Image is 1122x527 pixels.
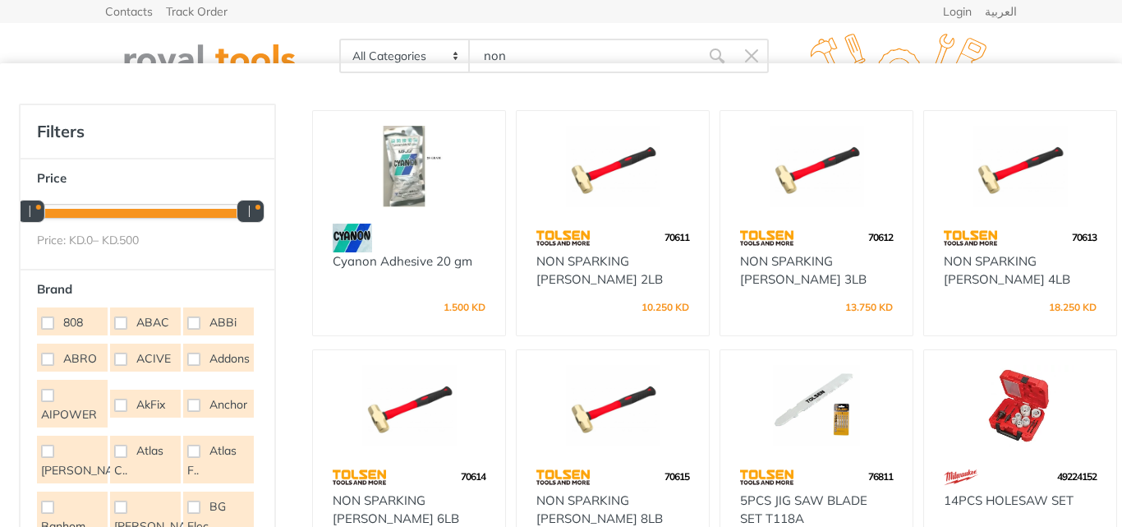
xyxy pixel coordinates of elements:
span: 70613 [1072,231,1097,243]
img: 64.webp [740,224,793,252]
a: Track Order [166,6,228,17]
span: 70615 [664,470,689,483]
a: NON SPARKING [PERSON_NAME] 4LB [944,253,1070,288]
div: 1.500 KD [444,303,485,316]
a: Cyanon Adhesive 20 gm [333,253,472,269]
button: Price [29,166,266,191]
img: 64.webp [740,463,793,492]
div: 13.750 KD [845,303,893,316]
img: Royal Tools - NON SPARKING SLEDGE HAMMER 2LB [531,126,694,207]
span: 70612 [868,231,893,243]
a: 5PCS JIG SAW BLADE SET T118A [740,492,867,527]
span: Atlas F.. [187,442,237,478]
span: Addons [209,350,250,367]
img: 64.webp [333,463,386,492]
div: Price: KD. – KD. [37,232,258,249]
img: 64.webp [944,224,997,252]
span: AkFix [136,396,165,413]
span: 76811 [868,470,893,483]
span: ABRO [63,350,97,367]
div: 18.250 KD [1049,303,1097,316]
img: 30.webp [333,224,371,252]
img: royal.tools Logo [92,34,328,79]
span: 70614 [461,470,485,483]
span: Atlas C.. [114,442,163,478]
a: NON SPARKING [PERSON_NAME] 2LB [536,253,663,288]
img: 64.webp [536,224,590,252]
span: 70611 [664,231,689,243]
a: Contacts [105,6,153,17]
a: NON SPARKING [PERSON_NAME] 3LB [740,253,867,288]
a: NON SPARKING [PERSON_NAME] 8LB [536,492,663,527]
a: العربية [985,6,1017,17]
span: 49224152 [1057,470,1097,483]
span: [PERSON_NAME] [41,462,133,478]
img: Royal Tools - NON SPARKING SLEDGE HAMMER 6LB [328,365,490,446]
span: Anchor [209,396,247,413]
img: Royal Tools - 14PCS HOLESAW SET [939,365,1101,446]
img: Royal Tools - 5PCS JIG SAW BLADE SET T118A [735,365,898,446]
span: 500 [119,233,139,247]
button: Brand [29,277,266,302]
img: Royal Tools - NON SPARKING SLEDGE HAMMER 4LB [939,126,1101,207]
span: ABBi [209,314,237,331]
img: Royal Tools - NON SPARKING SLEDGE HAMMER 3LB [735,126,898,207]
img: Royal Tools - NON SPARKING SLEDGE HAMMER 8LB [531,365,694,446]
img: Royal Tools - Cyanon Adhesive 20 gm [328,126,490,207]
span: ACIVE [136,350,171,367]
span: 808 [63,314,83,331]
input: Site search [470,39,700,73]
span: 0 [86,233,93,247]
img: 68.webp [944,463,978,492]
a: Login [943,6,972,17]
select: Category [341,40,470,72]
a: 14PCS HOLESAW SET [944,492,1074,508]
span: ABAC [136,314,169,331]
span: AIPOWER [41,406,97,423]
img: 64.webp [536,463,590,492]
div: 10.250 KD [641,303,689,316]
img: royal.tools Logo [781,34,1017,79]
a: NON SPARKING [PERSON_NAME] 6LB [333,492,459,527]
h4: Filters [37,122,258,141]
